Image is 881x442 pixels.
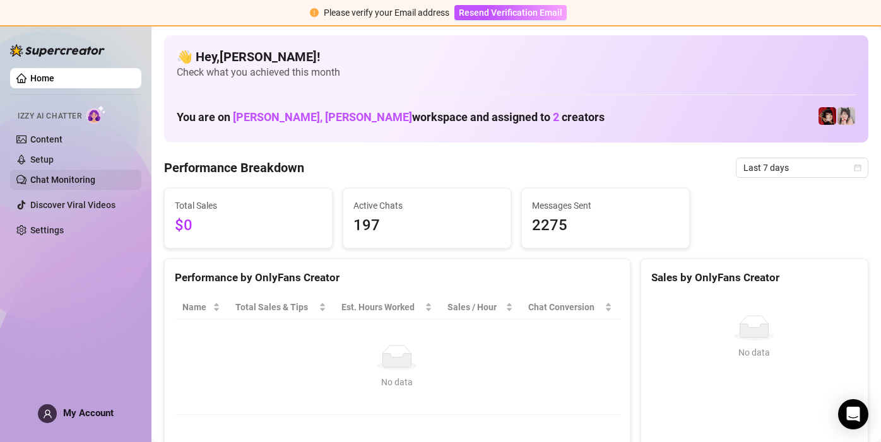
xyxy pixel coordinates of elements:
a: Settings [30,225,64,235]
th: Sales / Hour [440,295,521,320]
button: Resend Verification Email [454,5,567,20]
img: Ani [837,107,855,125]
span: Chat Conversion [528,300,602,314]
div: Performance by OnlyFans Creator [175,269,620,286]
span: 2275 [532,214,679,238]
span: Name [182,300,210,314]
img: AI Chatter [86,105,106,124]
div: Please verify your Email address [324,6,449,20]
th: Name [175,295,228,320]
span: calendar [854,164,861,172]
span: $0 [175,214,322,238]
span: Active Chats [353,199,500,212]
span: exclamation-circle [310,8,319,17]
a: Setup [30,154,54,165]
div: Sales by OnlyFans Creator [651,269,858,286]
img: logo-BBDzfeDw.svg [10,44,105,57]
img: Miss [819,107,836,125]
span: Sales / Hour [447,300,503,314]
a: Chat Monitoring [30,175,95,185]
a: Home [30,73,54,83]
span: My Account [63,407,114,419]
div: Open Intercom Messenger [838,399,868,429]
a: Content [30,134,62,144]
span: Check what you achieved this month [177,66,856,79]
h4: Performance Breakdown [164,159,304,177]
span: Last 7 days [743,158,861,177]
th: Chat Conversion [521,295,620,320]
h1: You are on workspace and assigned to creators [177,110,605,124]
div: Est. Hours Worked [341,300,423,314]
span: Total Sales & Tips [235,300,316,314]
span: 197 [353,214,500,238]
span: Total Sales [175,199,322,212]
h4: 👋 Hey, [PERSON_NAME] ! [177,48,856,66]
span: user [43,409,52,419]
a: Discover Viral Videos [30,200,115,210]
span: Messages Sent [532,199,679,212]
div: No data [656,346,853,359]
span: Resend Verification Email [459,8,562,18]
div: No data [187,375,607,389]
span: [PERSON_NAME], [PERSON_NAME] [233,110,412,124]
th: Total Sales & Tips [228,295,334,320]
span: 2 [553,110,559,124]
span: Izzy AI Chatter [18,110,81,122]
